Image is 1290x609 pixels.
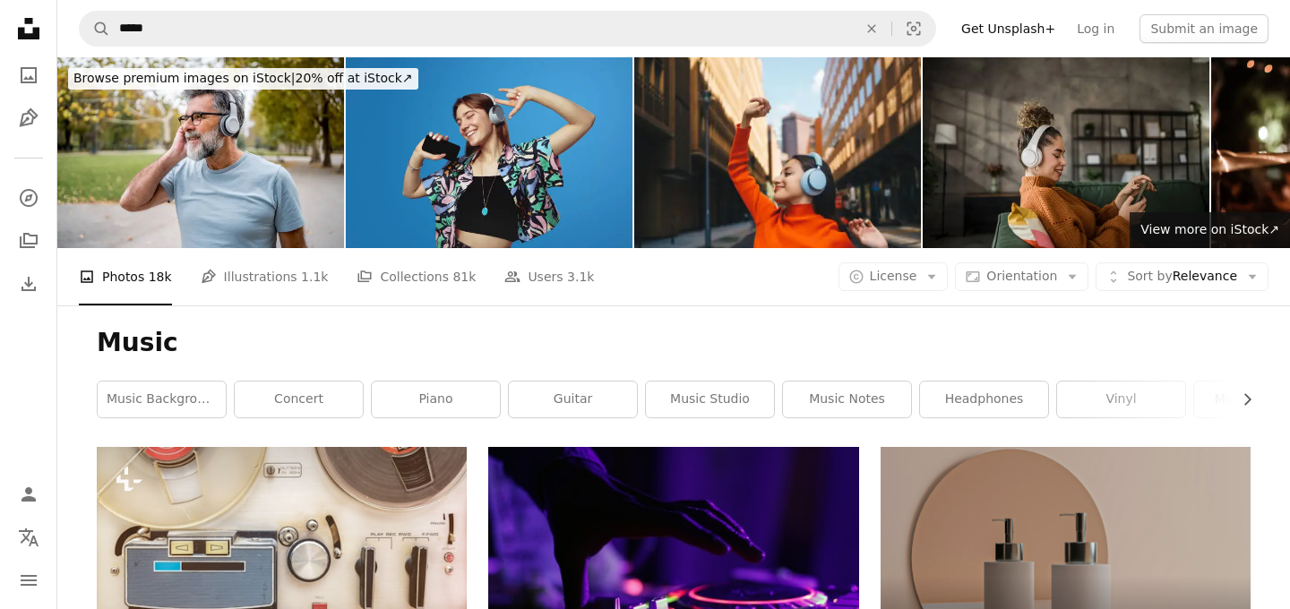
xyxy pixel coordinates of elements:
[1057,382,1185,417] a: vinyl
[79,11,936,47] form: Find visuals sitewide
[955,262,1088,291] button: Orientation
[11,57,47,93] a: Photos
[73,71,413,85] span: 20% off at iStock ↗
[57,57,344,248] img: Mature man with headphones in the park
[97,327,1251,359] h1: Music
[634,57,921,248] img: Young woman listening to music and dancing with headphones on in the city street
[1130,212,1290,248] a: View more on iStock↗
[1127,268,1237,286] span: Relevance
[97,562,467,578] a: Retro styled close up of a vintage tape recorder
[1139,14,1268,43] button: Submit an image
[301,267,328,287] span: 1.1k
[504,248,594,305] a: Users 3.1k
[852,12,891,46] button: Clear
[11,266,47,302] a: Download History
[346,57,632,248] img: Cute female in headphones smiling and showing rock gesture while holding smartphone with closed eyes
[1140,222,1279,236] span: View more on iStock ↗
[11,100,47,136] a: Illustrations
[1066,14,1125,43] a: Log in
[11,180,47,216] a: Explore
[11,476,47,512] a: Log in / Sign up
[73,71,295,85] span: Browse premium images on iStock |
[11,223,47,259] a: Collections
[920,382,1048,417] a: headphones
[509,382,637,417] a: guitar
[950,14,1066,43] a: Get Unsplash+
[838,262,949,291] button: License
[567,267,594,287] span: 3.1k
[870,269,917,283] span: License
[11,562,47,598] button: Menu
[372,382,500,417] a: piano
[892,12,935,46] button: Visual search
[57,57,429,100] a: Browse premium images on iStock|20% off at iStock↗
[11,519,47,555] button: Language
[646,382,774,417] a: music studio
[98,382,226,417] a: music background
[80,12,110,46] button: Search Unsplash
[1096,262,1268,291] button: Sort byRelevance
[201,248,329,305] a: Illustrations 1.1k
[357,248,476,305] a: Collections 81k
[452,267,476,287] span: 81k
[1127,269,1172,283] span: Sort by
[783,382,911,417] a: music notes
[488,562,858,578] a: selective focus silhouette photography of man playing red-lighted DJ terminal
[923,57,1209,248] img: Excited young woman listening to music on wireless headphones over a mobile app while sitting on ...
[986,269,1057,283] span: Orientation
[1231,382,1251,417] button: scroll list to the right
[235,382,363,417] a: concert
